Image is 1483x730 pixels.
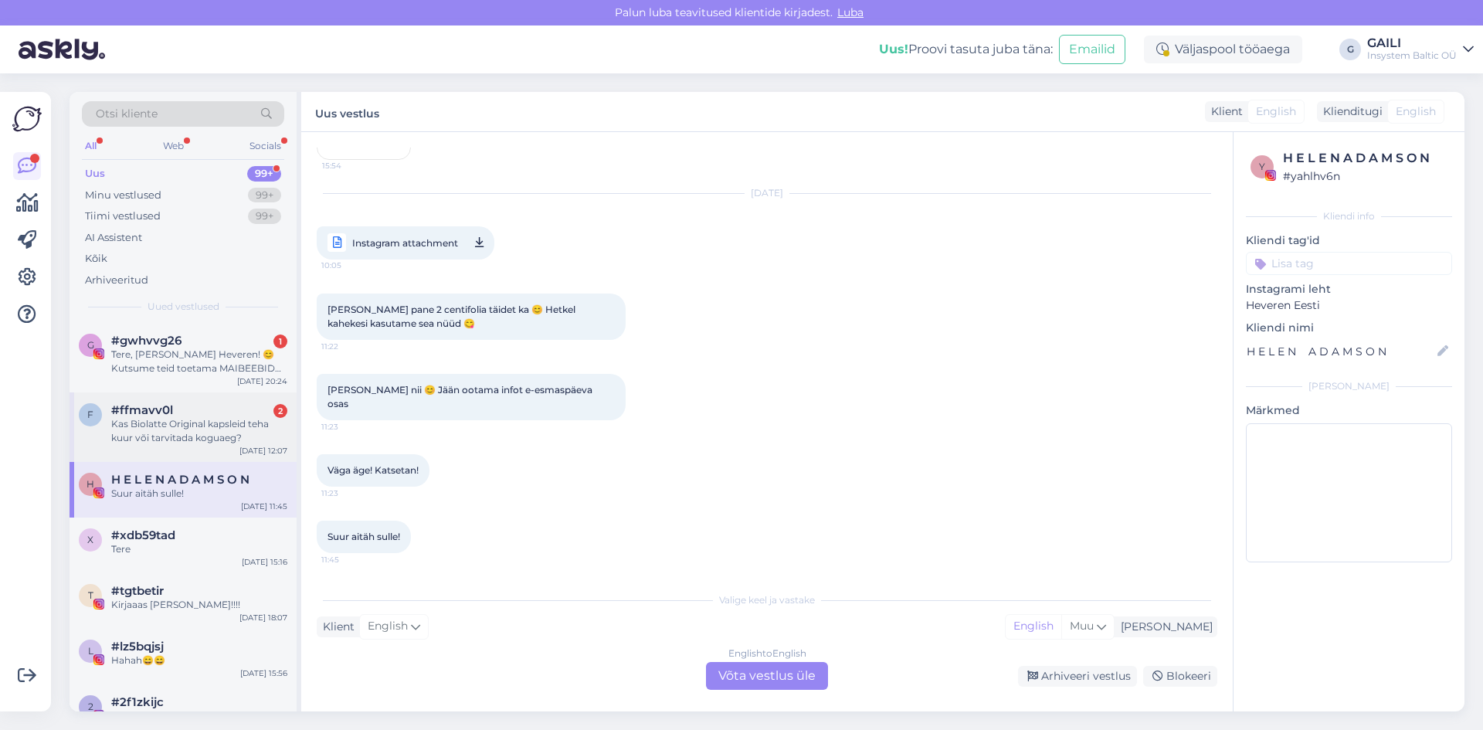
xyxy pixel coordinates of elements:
[111,473,249,487] span: H E L E N A D A M S O N
[1115,619,1213,635] div: [PERSON_NAME]
[352,233,458,253] span: Instagram attachment
[111,348,287,375] div: Tere, [PERSON_NAME] Heveren! 😊 Kutsume teid toetama MAIBEEBID 2025 kokkutulekut, mis toimub [DATE...
[87,409,93,420] span: f
[321,487,379,499] span: 11:23
[1246,281,1452,297] p: Instagrami leht
[1367,37,1474,62] a: GAILIInsystem Baltic OÜ
[148,300,219,314] span: Uued vestlused
[1144,36,1302,63] div: Väljaspool tööaega
[327,464,419,476] span: Väga äge! Katsetan!
[1059,35,1125,64] button: Emailid
[88,645,93,657] span: l
[88,701,93,712] span: 2
[1283,149,1447,168] div: H E L E N A D A M S O N
[327,531,400,542] span: Suur aitäh sulle!
[1367,37,1457,49] div: GAILI
[239,612,287,623] div: [DATE] 18:07
[317,619,355,635] div: Klient
[368,618,408,635] span: English
[1246,402,1452,419] p: Märkmed
[96,106,158,122] span: Otsi kliente
[111,640,164,654] span: #lz5bqjsj
[85,209,161,224] div: Tiimi vestlused
[1367,49,1457,62] div: Insystem Baltic OÜ
[12,104,42,134] img: Askly Logo
[87,534,93,545] span: x
[1396,104,1436,120] span: English
[87,339,94,351] span: g
[248,188,281,203] div: 99+
[87,478,94,490] span: H
[273,334,287,348] div: 1
[111,695,164,709] span: #2f1zkijc
[247,166,281,182] div: 99+
[1246,297,1452,314] p: Heveren Eesti
[111,528,175,542] span: #xdb59tad
[1070,619,1094,633] span: Muu
[111,487,287,501] div: Suur aitäh sulle!
[88,589,93,601] span: t
[85,188,161,203] div: Minu vestlused
[85,166,105,182] div: Uus
[160,136,187,156] div: Web
[111,542,287,556] div: Tere
[241,501,287,512] div: [DATE] 11:45
[321,341,379,352] span: 11:22
[327,304,578,329] span: [PERSON_NAME] pane 2 centifolia täidet ka 😊 Hetkel kahekesi kasutame sea nüüd 😋
[327,384,595,409] span: [PERSON_NAME] nii 😊 Jään ootama infot e-esmaspäeva osas
[248,209,281,224] div: 99+
[111,709,287,723] div: Teeksin TASUTA
[237,375,287,387] div: [DATE] 20:24
[1246,252,1452,275] input: Lisa tag
[833,5,868,19] span: Luba
[111,403,173,417] span: #ffmavv0l
[879,42,908,56] b: Uus!
[85,251,107,267] div: Kõik
[1246,320,1452,336] p: Kliendi nimi
[1317,104,1383,120] div: Klienditugi
[322,160,380,171] span: 15:54
[246,136,284,156] div: Socials
[706,662,828,690] div: Võta vestlus üle
[111,334,182,348] span: #gwhvvg26
[1143,666,1217,687] div: Blokeeri
[85,273,148,288] div: Arhiveeritud
[242,556,287,568] div: [DATE] 15:16
[1246,209,1452,223] div: Kliendi info
[315,101,379,122] label: Uus vestlus
[85,230,142,246] div: AI Assistent
[82,136,100,156] div: All
[1018,666,1137,687] div: Arhiveeri vestlus
[1256,104,1296,120] span: English
[728,647,806,660] div: English to English
[1247,343,1434,360] input: Lisa nimi
[317,226,494,260] a: Instagram attachment10:05
[273,404,287,418] div: 2
[1339,39,1361,60] div: G
[317,593,1217,607] div: Valige keel ja vastake
[1205,104,1243,120] div: Klient
[321,256,379,275] span: 10:05
[1246,379,1452,393] div: [PERSON_NAME]
[111,598,287,612] div: Kirjaaas [PERSON_NAME]!!!!
[240,667,287,679] div: [DATE] 15:56
[239,445,287,457] div: [DATE] 12:07
[879,40,1053,59] div: Proovi tasuta juba täna:
[321,421,379,433] span: 11:23
[111,417,287,445] div: Kas Biolatte Original kapsleid teha kuur või tarvitada koguaeg?
[1259,161,1265,172] span: y
[1006,615,1061,638] div: English
[111,584,164,598] span: #tgtbetir
[1246,233,1452,249] p: Kliendi tag'id
[1283,168,1447,185] div: # yahlhv6n
[317,186,1217,200] div: [DATE]
[111,654,287,667] div: Hahah😄😄
[321,554,379,565] span: 11:45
